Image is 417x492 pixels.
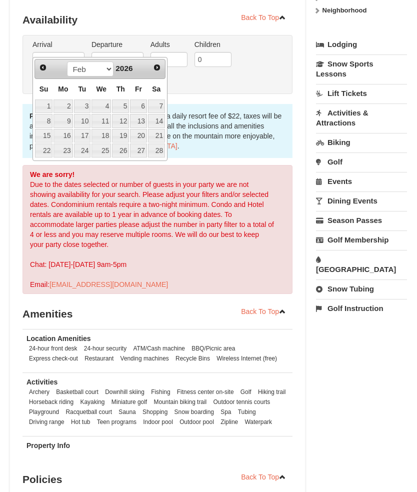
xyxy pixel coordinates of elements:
a: 18 [91,129,111,143]
li: Express check-out [26,353,80,363]
strong: Property Info [26,441,70,449]
a: 24 [74,143,91,157]
a: 10 [74,114,91,128]
a: 5 [112,99,129,113]
li: Hot tub [68,417,92,427]
a: 16 [53,129,72,143]
li: Driving range [26,417,67,427]
li: Zipline [218,417,240,427]
a: [GEOGRAPHIC_DATA] [316,250,407,278]
a: 15 [35,129,52,143]
li: Outdoor tennis courts [211,397,273,407]
a: 25 [91,143,111,157]
span: Tuesday [78,85,86,93]
a: 26 [112,143,129,157]
a: 4 [91,99,111,113]
li: Recycle Bins [173,353,212,363]
li: Waterpark [242,417,274,427]
a: Golf [316,152,407,171]
span: Monday [58,85,68,93]
label: Children [194,39,231,49]
span: Prev [39,63,47,71]
li: 24-hour security [81,343,129,353]
li: Outdoor pool [177,417,216,427]
a: 12 [112,114,129,128]
a: 27 [130,143,147,157]
a: 8 [35,114,52,128]
strong: Neighborhood [322,6,367,14]
a: Season Passes [316,211,407,229]
li: Downhill skiing [102,387,147,397]
a: 11 [91,114,111,128]
li: Mountain biking trail [151,397,209,407]
div: the nightly rates below include a daily resort fee of $22, taxes will be added at checkout. For m... [22,104,292,158]
strong: Please note: [29,112,70,120]
a: 23 [53,143,72,157]
li: Racquetball court [63,407,114,417]
a: 20 [130,129,147,143]
label: Departure [91,39,143,49]
a: 2 [53,99,72,113]
span: Thursday [116,85,125,93]
li: Playground [26,407,61,417]
li: Hiking trail [255,387,288,397]
li: Teen programs [94,417,139,427]
li: Shopping [140,407,170,417]
a: Golf Membership [316,230,407,249]
li: Archery [26,387,52,397]
h3: Availability [22,10,292,30]
li: Horseback riding [26,397,76,407]
a: Events [316,172,407,190]
span: 2026 [115,64,132,72]
label: Arrival [32,39,84,49]
li: BBQ/Picnic area [189,343,237,353]
h3: Policies [22,469,292,489]
strong: Location Amenities [26,334,91,342]
a: Activities & Attractions [316,103,407,132]
li: Restaurant [82,353,116,363]
a: 28 [148,143,165,157]
span: Wednesday [96,85,106,93]
span: Friday [135,85,142,93]
li: Fitness center on-site [174,387,236,397]
a: Next [150,60,164,74]
h3: Amenities [22,304,292,324]
a: 22 [35,143,52,157]
label: Adults [150,39,187,49]
li: Indoor pool [140,417,175,427]
a: 7 [148,99,165,113]
strong: We are sorry! [30,170,74,178]
li: Golf [238,387,254,397]
li: 24-hour front desk [26,343,80,353]
li: Fishing [148,387,172,397]
li: Tubing [235,407,258,417]
li: Spa [218,407,233,417]
a: 21 [148,129,165,143]
li: ATM/Cash machine [130,343,187,353]
a: Snow Sports Lessons [316,54,407,83]
a: Dining Events [316,191,407,210]
a: Back To Top [234,304,292,319]
li: Vending machines [118,353,171,363]
a: Lodging [316,35,407,53]
li: Miniature golf [109,397,149,407]
a: Prev [36,60,50,74]
a: Snow Tubing [316,279,407,298]
li: Wireless Internet (free) [214,353,279,363]
a: [EMAIL_ADDRESS][DOMAIN_NAME] [49,280,168,288]
a: 1 [35,99,52,113]
li: Snow boarding [172,407,216,417]
a: 14 [148,114,165,128]
span: Saturday [152,85,160,93]
a: Back To Top [234,469,292,484]
a: 9 [53,114,72,128]
a: Back To Top [234,10,292,25]
a: 19 [112,129,129,143]
span: Next [153,63,161,71]
span: Sunday [39,85,48,93]
a: 13 [130,114,147,128]
a: 3 [74,99,91,113]
strong: Activities [26,378,57,386]
li: Basketball court [53,387,101,397]
a: 17 [74,129,91,143]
